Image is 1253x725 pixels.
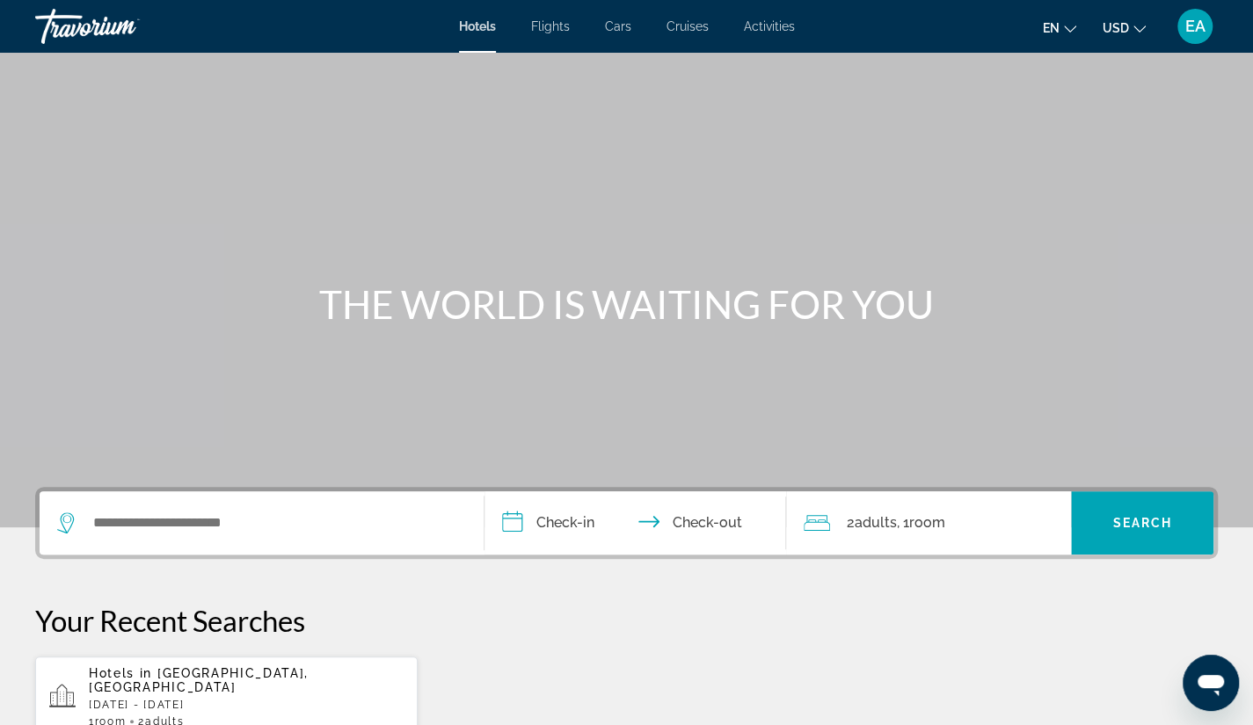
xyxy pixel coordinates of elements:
span: USD [1103,21,1129,35]
a: Flights [531,19,570,33]
a: Cars [605,19,631,33]
button: Travelers: 2 adults, 0 children [786,491,1071,555]
p: [DATE] - [DATE] [89,699,404,711]
button: Search [1071,491,1213,555]
span: Adults [854,514,896,531]
span: Hotels in [89,666,152,680]
a: Cruises [667,19,709,33]
span: Search [1112,516,1172,530]
p: Your Recent Searches [35,603,1218,638]
span: Room [908,514,944,531]
a: Activities [744,19,795,33]
span: [GEOGRAPHIC_DATA], [GEOGRAPHIC_DATA] [89,666,309,694]
button: Change language [1043,15,1076,40]
div: Search widget [40,491,1213,555]
span: , 1 [896,511,944,535]
span: en [1043,21,1060,35]
h1: THE WORLD IS WAITING FOR YOU [297,281,957,327]
span: 2 [846,511,896,535]
button: User Menu [1172,8,1218,45]
iframe: Кнопка запуска окна обмена сообщениями [1183,655,1239,711]
a: Hotels [459,19,496,33]
a: Travorium [35,4,211,49]
span: EA [1185,18,1206,35]
button: Change currency [1103,15,1146,40]
button: Check in and out dates [484,491,787,555]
